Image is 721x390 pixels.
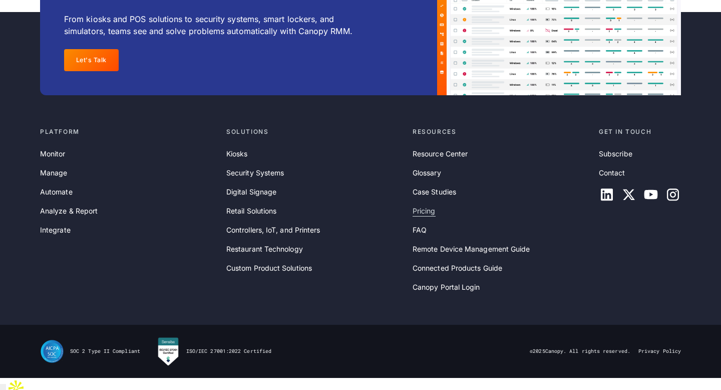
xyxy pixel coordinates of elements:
a: Connected Products Guide [413,263,502,274]
a: Retail Solutions [226,206,276,217]
a: Glossary [413,167,441,178]
a: Subscribe [599,148,632,159]
a: Automate [40,186,73,198]
a: Remote Device Management Guide [413,244,530,255]
div: SOC 2 Type II Compliant [70,348,140,355]
a: Monitor [40,148,66,159]
a: Case Studies [413,186,456,198]
a: Restaurant Technology [226,244,303,255]
span: 2025 [533,348,545,354]
a: Controllers, IoT, and Printers [226,225,320,236]
a: Custom Product Solutions [226,263,312,274]
div: Resources [413,127,591,136]
div: Platform [40,127,218,136]
img: Canopy RMM is Sensiba Certified for ISO/IEC [156,337,180,366]
div: © Canopy. All rights reserved. [530,348,630,355]
a: FAQ [413,225,427,236]
a: Analyze & Report [40,206,98,217]
a: Pricing [413,206,436,217]
a: Contact [599,167,625,178]
a: Canopy Portal Login [413,282,480,293]
a: Privacy Policy [638,348,681,355]
a: Digital Signage [226,186,276,198]
a: Let's Talk [64,49,119,71]
a: Integrate [40,225,71,236]
div: ISO/IEC 27001:2022 Certified [186,348,271,355]
div: Solutions [226,127,405,136]
a: Security Systems [226,167,284,178]
a: Resource Center [413,148,468,159]
a: Manage [40,167,67,178]
p: From kiosks and POS solutions to security systems, smart lockers, and simulators, teams see and s... [64,13,372,37]
img: SOC II Type II Compliance Certification for Canopy Remote Device Management [40,339,64,363]
a: Kiosks [226,148,247,159]
div: Get in touch [599,127,681,136]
